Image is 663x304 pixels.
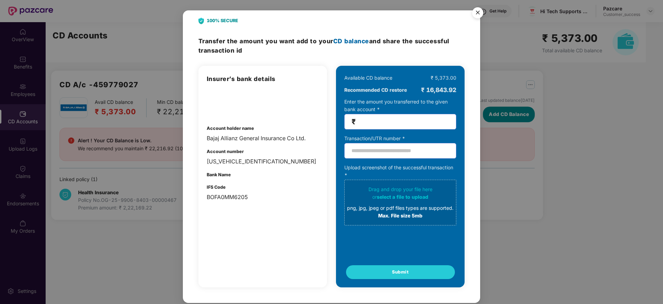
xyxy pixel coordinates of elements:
span: Submit [392,269,409,276]
div: ₹ 5,373.00 [431,74,456,82]
span: CD balance [333,37,369,45]
div: Transaction/UTR number * [344,135,456,142]
span: ₹ [352,118,356,126]
div: Upload screenshot of the successful transaction * [344,164,456,225]
h3: Insurer’s bank details [207,74,319,84]
div: or [347,193,454,201]
div: [US_VEHICLE_IDENTIFICATION_NUMBER] [207,157,319,166]
div: png, jpg, jpeg or pdf files types are supported. [347,204,454,212]
b: IFS Code [207,185,226,190]
span: Drag and drop your file hereorselect a file to uploadpng, jpg, jpeg or pdf files types are suppor... [345,180,456,225]
button: Close [468,4,487,23]
button: Submit [346,265,455,279]
span: you want add to your [265,37,369,45]
div: Enter the amount you transferred to the given bank account * [344,98,456,129]
b: Account number [207,149,244,154]
b: 100% SECURE [207,17,238,24]
div: Available CD balance [344,74,392,82]
div: BOFA0MM6205 [207,193,319,202]
img: overview [207,90,243,115]
b: Bank Name [207,172,231,177]
div: ₹ 16,843.92 [421,85,456,95]
img: svg+xml;base64,PHN2ZyB4bWxucz0iaHR0cDovL3d3dy53My5vcmcvMjAwMC9zdmciIHdpZHRoPSIyNCIgaGVpZ2h0PSIyOC... [198,18,204,24]
img: svg+xml;base64,PHN2ZyB4bWxucz0iaHR0cDovL3d3dy53My5vcmcvMjAwMC9zdmciIHdpZHRoPSI1NiIgaGVpZ2h0PSI1Ni... [468,4,487,24]
div: Drag and drop your file here [347,186,454,220]
b: Account holder name [207,126,254,131]
h3: Transfer the amount and share the successful transaction id [198,36,465,55]
span: select a file to upload [377,194,428,200]
div: Max. File size 5mb [347,212,454,220]
b: Recommended CD restore [344,86,407,94]
div: Bajaj Allianz General Insurance Co Ltd. [207,134,319,143]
